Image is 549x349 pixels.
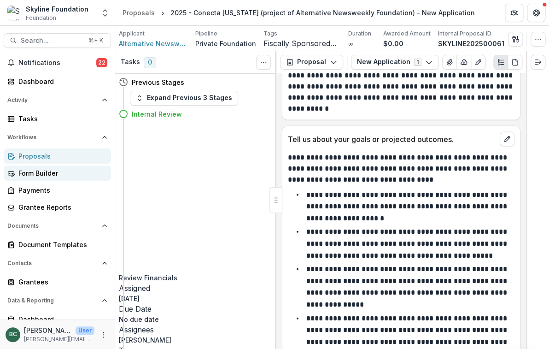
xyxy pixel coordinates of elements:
[4,111,111,126] a: Tasks
[24,325,72,335] p: [PERSON_NAME]
[442,55,457,70] button: View Attached Files
[26,4,88,14] div: Skyline Foundation
[7,6,22,20] img: Skyline Foundation
[4,200,111,215] a: Grantee Reports
[18,77,104,86] div: Dashboard
[18,314,104,324] div: Dashboard
[4,312,111,327] a: Dashboard
[438,30,491,38] p: Internal Proposal ID
[7,223,98,229] span: Documents
[505,4,523,22] button: Partners
[508,55,522,70] button: PDF view
[4,166,111,181] a: Form Builder
[280,55,343,70] button: Proposal
[4,274,111,290] a: Grantees
[288,133,496,144] p: Tell us about your goals or projected outcomes.
[132,77,184,87] h4: Previous Stages
[348,30,371,38] p: Duration
[119,6,479,19] nav: breadcrumb
[527,4,545,22] button: Get Help
[119,273,269,283] h5: Review Financials
[99,4,111,22] button: Open entity switcher
[4,55,111,70] button: Notifications22
[24,335,94,343] p: [PERSON_NAME][EMAIL_ADDRESS][DOMAIN_NAME]
[121,58,140,66] h3: Tasks
[76,326,94,335] p: User
[144,57,156,68] span: 0
[383,30,431,38] p: Awarded Amount
[9,331,17,337] div: Bettina Chang
[130,91,238,106] button: Expand Previous 3 Stages
[4,183,111,198] a: Payments
[18,240,104,249] div: Document Templates
[471,55,485,70] button: Edit as form
[195,39,256,48] p: Private Foundation
[98,329,109,340] button: More
[493,55,508,70] button: Plaintext view
[96,58,107,67] span: 22
[18,151,104,161] div: Proposals
[4,33,111,48] button: Search...
[4,93,111,107] button: Open Activity
[119,314,269,324] p: No due date
[7,134,98,141] span: Workflows
[256,55,271,70] button: Toggle View Cancelled Tasks
[119,324,269,335] p: Assignees
[18,114,104,124] div: Tasks
[18,168,104,178] div: Form Builder
[119,39,188,48] a: Alternative Newsweekly Foundation
[119,335,269,345] p: [PERSON_NAME]
[119,303,269,314] p: Due Date
[4,148,111,164] a: Proposals
[438,39,504,48] p: SKYLINE202500061
[21,37,83,45] span: Search...
[119,294,269,303] p: [DATE]
[4,74,111,89] a: Dashboard
[18,185,104,195] div: Payments
[132,109,182,119] h4: Internal Review
[119,30,145,38] p: Applicant
[500,131,514,146] button: edit
[7,260,98,266] span: Contacts
[263,39,341,48] span: Fiscally Sponsored Project
[170,8,475,18] div: 2025 - Conecta [US_STATE] (project of Alternative Newsweekly Foundation) - New Application
[123,8,155,18] div: Proposals
[4,293,111,308] button: Open Data & Reporting
[7,97,98,103] span: Activity
[87,35,105,46] div: ⌘ + K
[263,30,277,38] p: Tags
[348,39,353,48] p: ∞
[531,55,545,70] button: Expand right
[351,55,438,70] button: New Application1
[4,219,111,233] button: Open Documents
[26,14,56,22] span: Foundation
[4,130,111,145] button: Open Workflows
[18,202,104,212] div: Grantee Reports
[18,277,104,287] div: Grantees
[119,283,269,294] p: Assigned
[383,39,403,48] p: $0.00
[195,30,217,38] p: Pipeline
[18,59,96,67] span: Notifications
[4,256,111,271] button: Open Contacts
[7,297,98,304] span: Data & Reporting
[119,6,158,19] a: Proposals
[4,237,111,252] a: Document Templates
